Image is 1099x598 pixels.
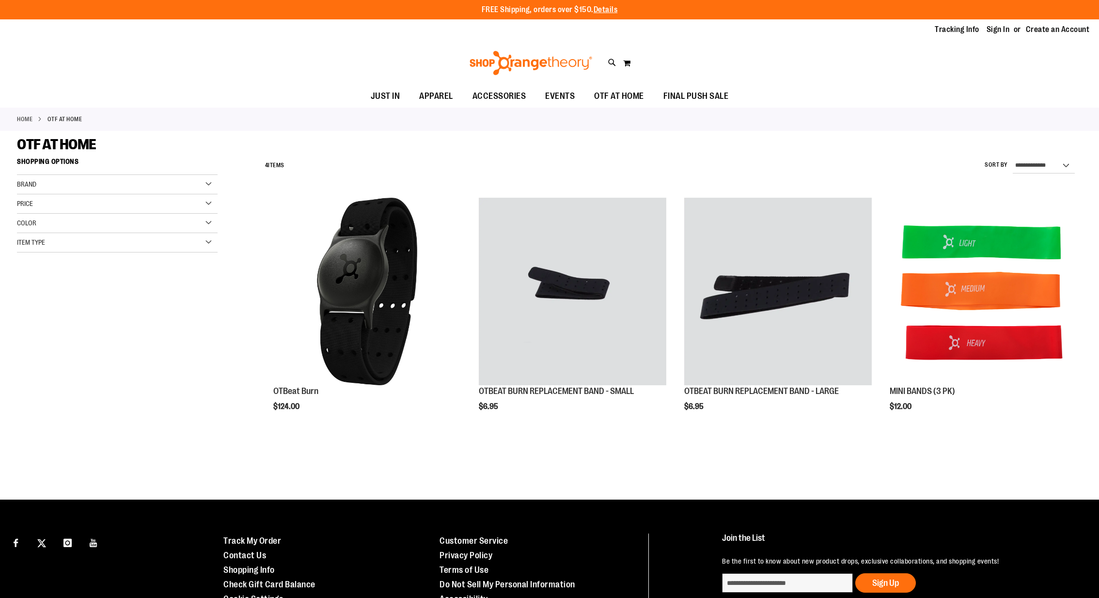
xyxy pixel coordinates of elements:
a: MINI BANDS (3 PK) [890,386,955,396]
span: ACCESSORIES [472,85,526,107]
span: APPAREL [419,85,453,107]
span: $6.95 [479,402,500,411]
a: OTF AT HOME [584,85,654,107]
a: OTBEAT BURN REPLACEMENT BAND - SMALL [479,198,666,387]
div: product [679,193,877,436]
a: Details [594,5,618,14]
span: $12.00 [890,402,913,411]
a: Tracking Info [935,24,979,35]
strong: OTF AT HOME [47,115,82,124]
button: Sign Up [855,573,916,593]
a: OTBEAT BURN REPLACEMENT BAND - SMALL [479,386,634,396]
a: MINI BANDS (3 PK) [890,198,1077,387]
span: $6.95 [684,402,705,411]
span: OTF AT HOME [17,136,96,153]
a: Sign In [987,24,1010,35]
span: Color [17,219,36,227]
p: Be the first to know about new product drops, exclusive collaborations, and shopping events! [722,556,1074,566]
a: OTBEAT BURN REPLACEMENT BAND - LARGE [684,198,872,387]
span: OTF AT HOME [594,85,644,107]
a: Home [17,115,32,124]
h2: Items [265,158,284,173]
a: Create an Account [1026,24,1090,35]
img: OTBEAT BURN REPLACEMENT BAND - LARGE [684,198,872,385]
a: Privacy Policy [440,551,492,560]
img: Shop Orangetheory [468,51,594,75]
a: Customer Service [440,536,508,546]
img: Twitter [37,539,46,548]
input: enter email [722,573,853,593]
span: Item Type [17,238,45,246]
span: Brand [17,180,36,188]
a: Visit our X page [33,534,50,551]
div: product [885,193,1082,436]
a: Terms of Use [440,565,488,575]
a: Track My Order [223,536,281,546]
a: Main view of OTBeat Burn 6.0-C [273,198,461,387]
span: FINAL PUSH SALE [663,85,729,107]
img: OTBEAT BURN REPLACEMENT BAND - SMALL [479,198,666,385]
a: EVENTS [535,85,584,108]
span: $124.00 [273,402,301,411]
div: product [268,193,466,436]
a: Shopping Info [223,565,275,575]
span: Price [17,200,33,207]
a: Visit our Facebook page [7,534,24,551]
a: FINAL PUSH SALE [654,85,738,108]
a: Visit our Youtube page [85,534,102,551]
a: Do Not Sell My Personal Information [440,580,575,589]
span: JUST IN [371,85,400,107]
label: Sort By [985,161,1008,169]
div: product [474,193,671,436]
strong: Shopping Options [17,153,218,175]
a: Contact Us [223,551,266,560]
a: JUST IN [361,85,410,108]
a: ACCESSORIES [463,85,536,108]
img: MINI BANDS (3 PK) [890,198,1077,385]
p: FREE Shipping, orders over $150. [482,4,618,16]
a: Check Gift Card Balance [223,580,315,589]
a: APPAREL [409,85,463,108]
span: Sign Up [872,578,899,588]
span: EVENTS [545,85,575,107]
a: Visit our Instagram page [59,534,76,551]
img: Main view of OTBeat Burn 6.0-C [273,198,461,385]
span: 4 [265,162,268,169]
a: OTBeat Burn [273,386,318,396]
h4: Join the List [722,534,1074,551]
a: OTBEAT BURN REPLACEMENT BAND - LARGE [684,386,839,396]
